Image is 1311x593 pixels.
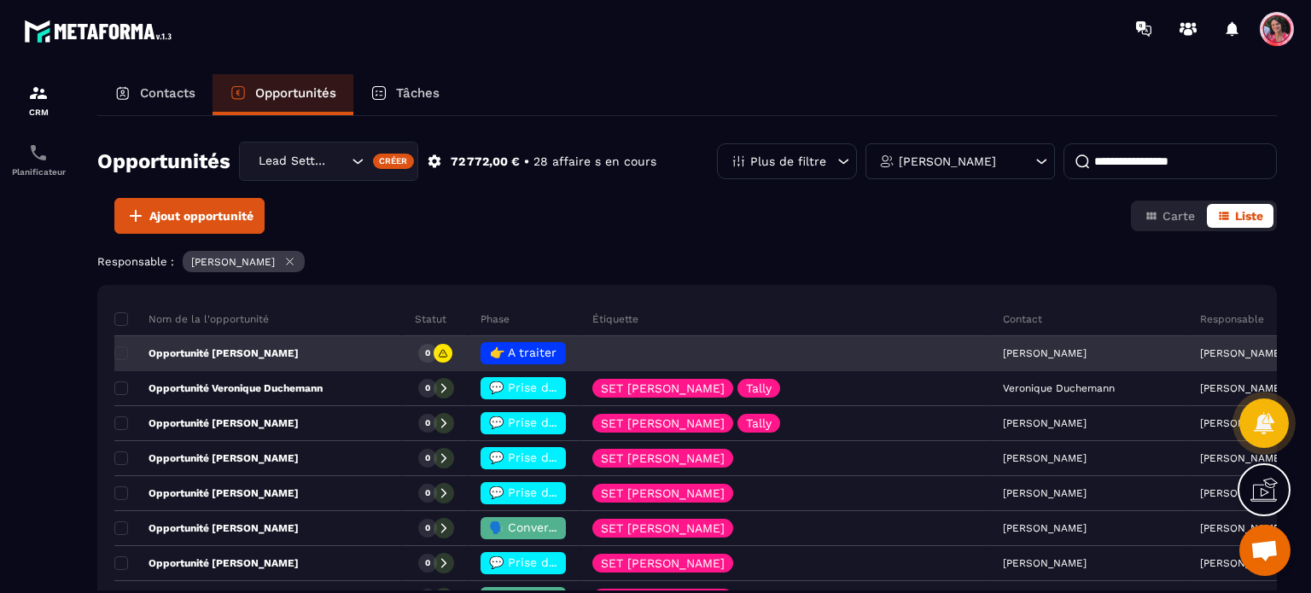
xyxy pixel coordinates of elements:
[425,347,430,359] p: 0
[489,416,659,429] span: 💬 Prise de contact effectué
[1162,209,1195,223] span: Carte
[254,152,330,171] span: Lead Setting
[415,312,446,326] p: Statut
[1200,557,1284,569] p: [PERSON_NAME]
[425,522,430,534] p: 0
[601,452,725,464] p: SET [PERSON_NAME]
[1239,525,1291,576] div: Ouvrir le chat
[489,485,659,499] span: 💬 Prise de contact effectué
[140,85,195,101] p: Contacts
[97,74,213,115] a: Contacts
[191,256,275,268] p: [PERSON_NAME]
[1200,382,1284,394] p: [PERSON_NAME]
[4,167,73,177] p: Planificateur
[97,144,230,178] h2: Opportunités
[1200,487,1284,499] p: [PERSON_NAME]
[24,15,178,47] img: logo
[114,381,323,395] p: Opportunité Veronique Duchemann
[213,74,353,115] a: Opportunités
[425,452,430,464] p: 0
[746,417,772,429] p: Tally
[114,556,299,570] p: Opportunité [PERSON_NAME]
[451,154,520,170] p: 72 772,00 €
[114,416,299,430] p: Opportunité [PERSON_NAME]
[353,74,457,115] a: Tâches
[425,382,430,394] p: 0
[1003,312,1042,326] p: Contact
[1200,347,1284,359] p: [PERSON_NAME]
[1235,209,1263,223] span: Liste
[149,207,253,224] span: Ajout opportunité
[1200,452,1284,464] p: [PERSON_NAME]
[28,142,49,163] img: scheduler
[489,451,659,464] span: 💬 Prise de contact effectué
[489,555,659,569] span: 💬 Prise de contact effectué
[425,487,430,499] p: 0
[1207,204,1273,228] button: Liste
[114,312,269,326] p: Nom de la l'opportunité
[425,417,430,429] p: 0
[114,521,299,535] p: Opportunité [PERSON_NAME]
[746,382,772,394] p: Tally
[330,152,347,171] input: Search for option
[239,142,418,181] div: Search for option
[489,381,659,394] span: 💬 Prise de contact effectué
[601,557,725,569] p: SET [PERSON_NAME]
[4,130,73,189] a: schedulerschedulerPlanificateur
[489,520,640,534] span: 🗣️ Conversation en cours
[481,312,510,326] p: Phase
[1134,204,1205,228] button: Carte
[899,155,996,167] p: [PERSON_NAME]
[255,85,336,101] p: Opportunités
[4,108,73,117] p: CRM
[97,255,174,268] p: Responsable :
[524,154,529,170] p: •
[114,486,299,500] p: Opportunité [PERSON_NAME]
[425,557,430,569] p: 0
[4,70,73,130] a: formationformationCRM
[601,417,725,429] p: SET [PERSON_NAME]
[114,346,299,360] p: Opportunité [PERSON_NAME]
[601,522,725,534] p: SET [PERSON_NAME]
[601,487,725,499] p: SET [PERSON_NAME]
[1200,312,1264,326] p: Responsable
[28,83,49,103] img: formation
[533,154,656,170] p: 28 affaire s en cours
[750,155,826,167] p: Plus de filtre
[114,451,299,465] p: Opportunité [PERSON_NAME]
[490,346,556,359] span: 👉 A traiter
[1200,417,1284,429] p: [PERSON_NAME]
[373,154,415,169] div: Créer
[601,382,725,394] p: SET [PERSON_NAME]
[1200,522,1284,534] p: [PERSON_NAME]
[592,312,638,326] p: Étiquette
[396,85,440,101] p: Tâches
[114,198,265,234] button: Ajout opportunité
